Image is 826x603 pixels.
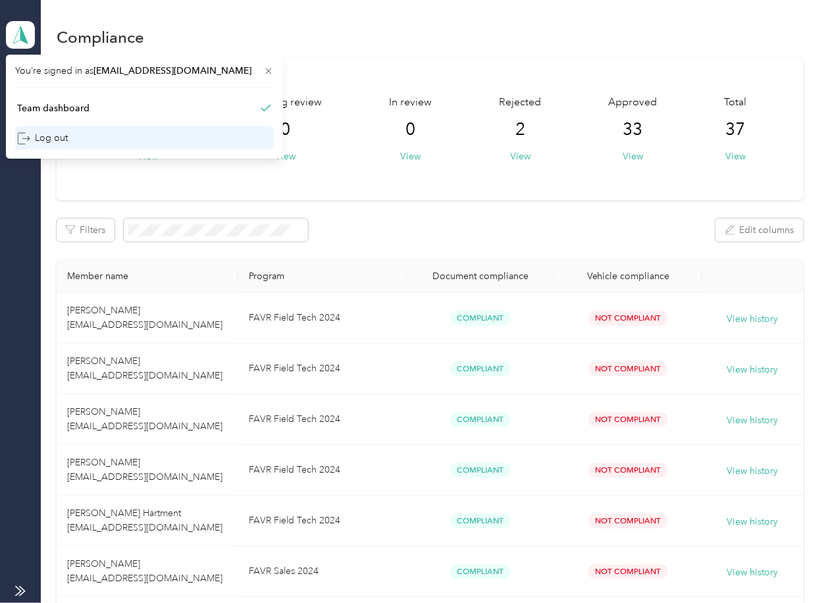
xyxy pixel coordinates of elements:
[238,445,406,496] td: FAVR Field Tech 2024
[725,149,746,163] button: View
[515,119,525,140] span: 2
[752,529,826,603] iframe: Everlance-gr Chat Button Frame
[499,95,541,111] span: Rejected
[238,546,406,597] td: FAVR Sales 2024
[727,312,779,327] button: View history
[727,515,779,529] button: View history
[450,361,511,377] span: Compliant
[565,271,692,282] div: Vehicle compliance
[725,119,745,140] span: 37
[715,219,804,242] button: Edit columns
[57,30,144,44] h1: Compliance
[588,564,668,579] span: Not Compliant
[249,95,322,111] span: Pending review
[588,412,668,427] span: Not Compliant
[67,305,222,330] span: [PERSON_NAME] [EMAIL_ADDRESS][DOMAIN_NAME]
[588,513,668,529] span: Not Compliant
[450,513,511,529] span: Compliant
[238,496,406,546] td: FAVR Field Tech 2024
[389,95,432,111] span: In review
[727,464,779,479] button: View history
[588,361,668,377] span: Not Compliant
[724,95,746,111] span: Total
[57,260,238,293] th: Member name
[67,508,222,533] span: [PERSON_NAME] Hartment [EMAIL_ADDRESS][DOMAIN_NAME]
[405,119,415,140] span: 0
[238,344,406,394] td: FAVR Field Tech 2024
[93,65,251,76] span: [EMAIL_ADDRESS][DOMAIN_NAME]
[727,565,779,580] button: View history
[238,293,406,344] td: FAVR Field Tech 2024
[400,149,421,163] button: View
[280,119,290,140] span: 0
[67,457,222,483] span: [PERSON_NAME] [EMAIL_ADDRESS][DOMAIN_NAME]
[17,131,68,145] div: Log out
[608,95,657,111] span: Approved
[67,558,222,584] span: [PERSON_NAME] [EMAIL_ADDRESS][DOMAIN_NAME]
[588,311,668,326] span: Not Compliant
[450,463,511,478] span: Compliant
[417,271,544,282] div: Document compliance
[17,101,90,115] div: Team dashboard
[67,406,222,432] span: [PERSON_NAME] [EMAIL_ADDRESS][DOMAIN_NAME]
[727,413,779,428] button: View history
[450,564,511,579] span: Compliant
[15,64,274,78] span: You’re signed in as
[67,355,222,381] span: [PERSON_NAME] [EMAIL_ADDRESS][DOMAIN_NAME]
[238,394,406,445] td: FAVR Field Tech 2024
[238,260,406,293] th: Program
[588,463,668,478] span: Not Compliant
[450,311,511,326] span: Compliant
[57,219,115,242] button: Filters
[450,412,511,427] span: Compliant
[275,149,296,163] button: View
[623,119,642,140] span: 33
[727,363,779,377] button: View history
[623,149,643,163] button: View
[510,149,530,163] button: View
